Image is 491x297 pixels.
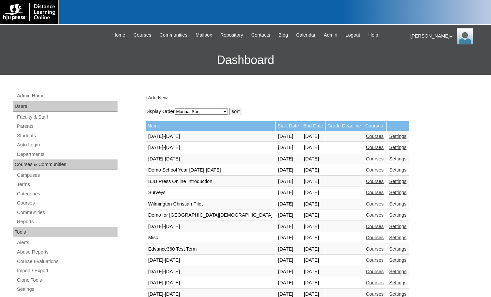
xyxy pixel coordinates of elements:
[389,224,406,229] a: Settings
[134,31,151,39] span: Courses
[16,257,118,266] a: Course Evaluations
[366,269,384,274] a: Courses
[366,224,384,229] a: Courses
[366,291,384,297] a: Courses
[276,176,301,187] td: [DATE]
[13,101,118,112] div: Users
[366,235,384,240] a: Courses
[146,131,275,142] td: [DATE]-[DATE]
[389,190,406,195] a: Settings
[276,266,301,277] td: [DATE]
[301,277,325,289] td: [DATE]
[301,131,325,142] td: [DATE]
[301,176,325,187] td: [DATE]
[389,201,406,206] a: Settings
[301,232,325,243] td: [DATE]
[113,31,125,39] span: Home
[366,179,384,184] a: Courses
[366,134,384,139] a: Courses
[366,167,384,173] a: Courses
[16,190,118,198] a: Categories
[16,276,118,284] a: Clone Tools
[145,108,468,115] form: Display Order
[130,31,155,39] a: Courses
[251,31,270,39] span: Contacts
[278,31,288,39] span: Blog
[16,180,118,189] a: Terms
[146,255,275,266] td: [DATE]-[DATE]
[196,31,212,39] span: Mailbox
[3,3,55,21] img: logo-white.png
[363,121,387,131] td: Courses
[366,201,384,206] a: Courses
[293,31,319,39] a: Calendar
[410,28,484,44] div: [PERSON_NAME]
[324,31,338,39] span: Admin
[146,121,275,131] td: Name
[248,31,274,39] a: Contacts
[276,221,301,232] td: [DATE]
[229,108,242,115] input: sort
[325,121,363,131] td: Grade Deadline
[389,134,406,139] a: Settings
[146,277,275,289] td: [DATE]-[DATE]
[301,187,325,198] td: [DATE]
[146,154,275,165] td: [DATE]-[DATE]
[146,266,275,277] td: [DATE]-[DATE]
[389,145,406,150] a: Settings
[276,121,301,131] td: Start Date
[276,131,301,142] td: [DATE]
[301,266,325,277] td: [DATE]
[389,291,406,297] a: Settings
[146,244,275,255] td: Edvance360 Test Term
[276,142,301,153] td: [DATE]
[276,277,301,289] td: [DATE]
[301,244,325,255] td: [DATE]
[16,285,118,293] a: Settings
[301,221,325,232] td: [DATE]
[389,246,406,252] a: Settings
[275,31,291,39] a: Blog
[16,150,118,158] a: Departments
[16,122,118,130] a: Parents
[301,255,325,266] td: [DATE]
[3,45,488,75] h3: Dashboard
[389,257,406,263] a: Settings
[366,212,384,218] a: Courses
[389,235,406,240] a: Settings
[146,221,275,232] td: [DATE]-[DATE]
[192,31,215,39] a: Mailbox
[16,171,118,179] a: Campuses
[13,159,118,170] div: Courses & Communities
[366,280,384,285] a: Courses
[301,165,325,176] td: [DATE]
[366,190,384,195] a: Courses
[345,31,360,39] span: Logout
[389,280,406,285] a: Settings
[146,187,275,198] td: Surveys
[16,92,118,100] a: Admin Home
[13,227,118,238] div: Tools
[389,179,406,184] a: Settings
[276,199,301,210] td: [DATE]
[145,94,468,101] div: +
[146,232,275,243] td: Misc
[366,246,384,252] a: Courses
[217,31,246,39] a: Repository
[148,95,167,100] a: Add New
[146,210,275,221] td: Demo for [GEOGRAPHIC_DATA][DEMOGRAPHIC_DATA]
[159,31,187,39] span: Communities
[368,31,378,39] span: Help
[276,232,301,243] td: [DATE]
[389,156,406,161] a: Settings
[146,176,275,187] td: BJU Press Online Introduction
[301,142,325,153] td: [DATE]
[16,218,118,226] a: Reports
[276,187,301,198] td: [DATE]
[366,145,384,150] a: Courses
[389,167,406,173] a: Settings
[457,28,473,44] img: Melanie Sevilla
[342,31,363,39] a: Logout
[220,31,243,39] span: Repository
[16,248,118,256] a: Abuse Reports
